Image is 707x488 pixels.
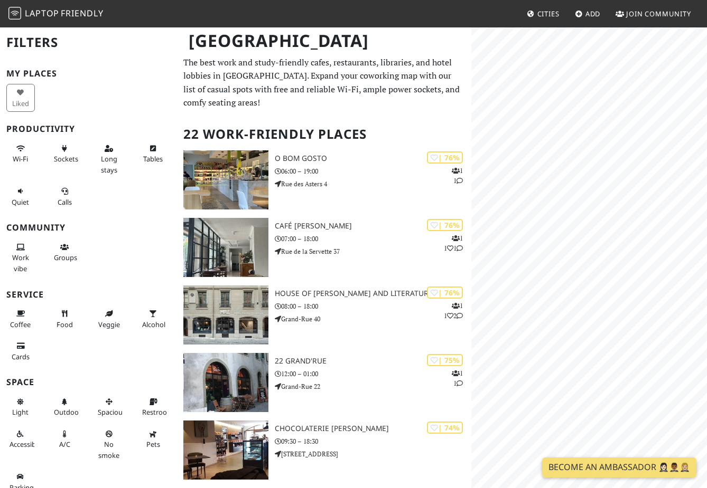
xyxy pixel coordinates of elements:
[6,223,171,233] h3: Community
[275,289,471,298] h3: House of [PERSON_NAME] and Literature (MRL)
[183,118,466,150] h2: 22 Work-Friendly Places
[523,4,564,23] a: Cities
[61,7,103,19] span: Friendly
[10,439,41,449] span: Accessible
[611,4,695,23] a: Join Community
[10,320,31,329] span: Coffee
[139,425,168,453] button: Pets
[51,393,79,421] button: Outdoor
[98,439,119,460] span: Smoke free
[51,425,79,453] button: A/C
[183,56,466,110] p: The best work and study-friendly cafes, restaurants, libraries, and hotel lobbies in [GEOGRAPHIC_...
[6,140,35,168] button: Wi-Fi
[275,381,471,391] p: Grand-Rue 22
[8,7,21,20] img: LaptopFriendly
[6,290,171,300] h3: Service
[626,9,691,18] span: Join Community
[6,124,171,134] h3: Productivity
[13,154,28,164] span: Stable Wi-Fi
[95,305,123,333] button: Veggie
[57,320,73,329] span: Food
[275,234,471,244] p: 07:00 – 18:00
[59,439,70,449] span: Air conditioned
[275,314,471,324] p: Grand-Rue 40
[177,353,472,412] a: 22 grand'rue | 75% 11 22 grand'rue 12:00 – 01:00 Grand-Rue 22
[275,436,471,446] p: 09:30 – 18:30
[537,9,560,18] span: Cities
[25,7,59,19] span: Laptop
[98,407,126,417] span: Spacious
[427,354,463,366] div: | 75%
[427,151,463,164] div: | 76%
[444,301,463,321] p: 1 1 2
[452,368,463,388] p: 1 1
[275,369,471,379] p: 12:00 – 01:00
[571,4,605,23] a: Add
[427,286,463,299] div: | 76%
[95,140,123,178] button: Long stays
[275,246,471,256] p: Rue de la Servette 37
[177,150,472,209] a: O Bom Gosto | 76% 11 O Bom Gosto 06:00 – 19:00 Rue des Asters 4
[6,377,171,387] h3: Space
[180,26,470,55] h1: [GEOGRAPHIC_DATA]
[51,140,79,168] button: Sockets
[6,183,35,210] button: Quiet
[139,140,168,168] button: Tables
[275,154,471,163] h3: O Bom Gosto
[275,301,471,311] p: 08:00 – 18:00
[54,154,78,164] span: Power sockets
[275,449,471,459] p: [STREET_ADDRESS]
[183,150,269,209] img: O Bom Gosto
[143,154,163,164] span: Work-friendly tables
[452,166,463,186] p: 1 1
[54,253,77,262] span: Group tables
[95,425,123,464] button: No smoke
[58,197,72,207] span: Video/audio calls
[101,154,117,174] span: Long stays
[51,238,79,266] button: Groups
[275,357,471,366] h3: 22 grand'rue
[444,233,463,253] p: 1 1 1
[142,407,173,417] span: Restroom
[142,320,165,329] span: Alcohol
[6,69,171,79] h3: My Places
[275,222,471,231] h3: Café [PERSON_NAME]
[6,425,35,453] button: Accessible
[12,352,30,361] span: Credit cards
[275,424,471,433] h3: Chocolaterie [PERSON_NAME]
[6,393,35,421] button: Light
[139,393,168,421] button: Restroom
[51,305,79,333] button: Food
[6,337,35,365] button: Cards
[427,219,463,231] div: | 76%
[12,197,29,207] span: Quiet
[146,439,160,449] span: Pet friendly
[585,9,601,18] span: Add
[183,218,269,277] img: Café Bourdon
[542,457,696,477] a: Become an Ambassador 🤵🏻‍♀️🤵🏾‍♂️🤵🏼‍♀️
[51,183,79,210] button: Calls
[275,166,471,176] p: 06:00 – 19:00
[54,407,81,417] span: Outdoor area
[139,305,168,333] button: Alcohol
[177,218,472,277] a: Café Bourdon | 76% 111 Café [PERSON_NAME] 07:00 – 18:00 Rue de la Servette 37
[6,26,171,59] h2: Filters
[6,238,35,277] button: Work vibe
[275,179,471,189] p: Rue des Asters 4
[98,320,120,329] span: Veggie
[12,407,29,417] span: Natural light
[427,422,463,434] div: | 74%
[6,305,35,333] button: Coffee
[177,285,472,345] a: House of Rousseau and Literature (MRL) | 76% 112 House of [PERSON_NAME] and Literature (MRL) 08:0...
[177,420,472,480] a: Chocolaterie Philippe Pascoët | 74% Chocolaterie [PERSON_NAME] 09:30 – 18:30 [STREET_ADDRESS]
[183,285,269,345] img: House of Rousseau and Literature (MRL)
[183,420,269,480] img: Chocolaterie Philippe Pascoët
[8,5,104,23] a: LaptopFriendly LaptopFriendly
[12,253,29,273] span: People working
[183,353,269,412] img: 22 grand'rue
[95,393,123,421] button: Spacious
